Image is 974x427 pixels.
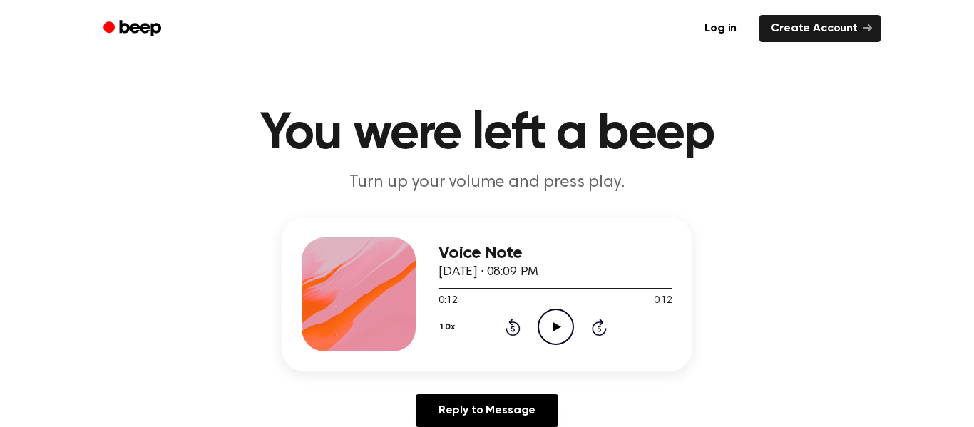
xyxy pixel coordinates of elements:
a: Reply to Message [416,394,558,427]
span: 0:12 [439,294,457,309]
span: [DATE] · 08:09 PM [439,266,538,279]
a: Beep [93,15,174,43]
a: Log in [690,12,751,45]
p: Turn up your volume and press play. [213,171,761,195]
h3: Voice Note [439,244,672,263]
a: Create Account [759,15,881,42]
span: 0:12 [654,294,672,309]
h1: You were left a beep [122,108,852,160]
button: 1.0x [439,315,460,339]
